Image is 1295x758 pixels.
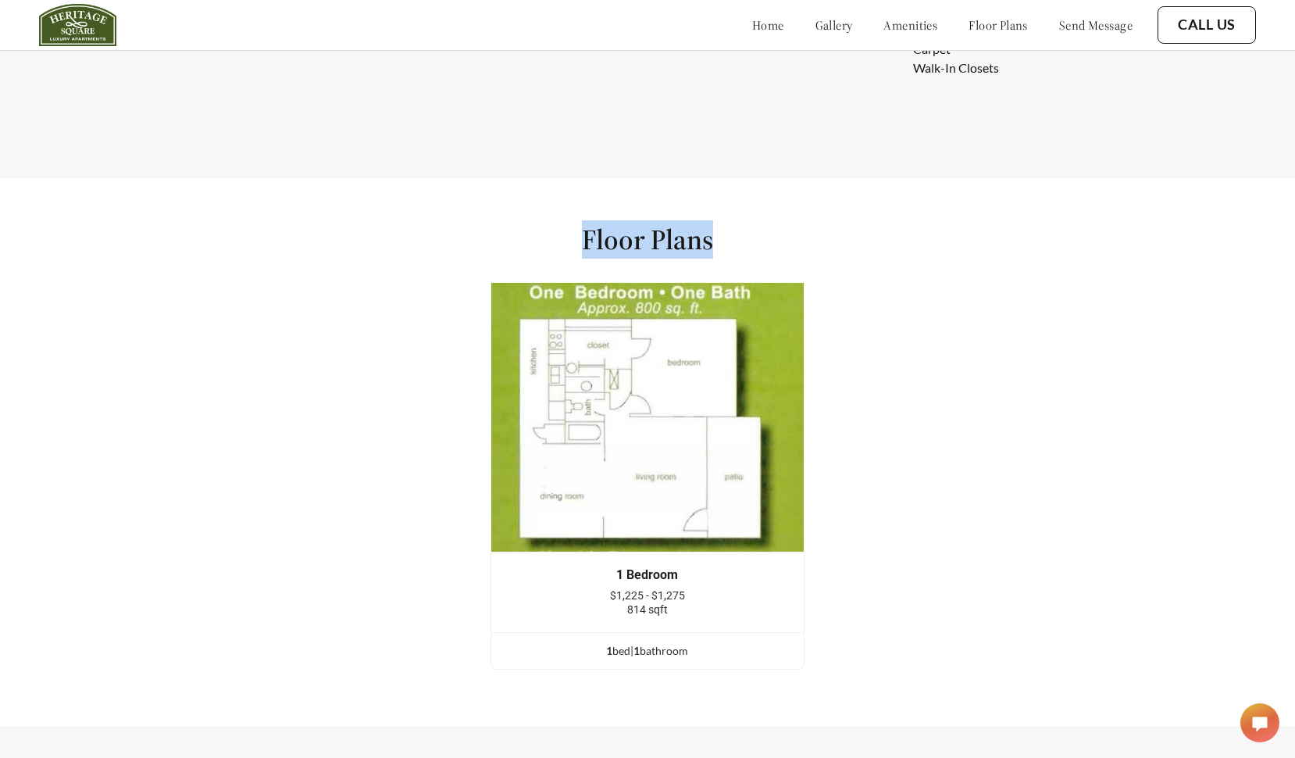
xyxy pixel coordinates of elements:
a: home [752,17,784,33]
a: Call Us [1178,16,1236,34]
span: 1 [634,644,640,657]
div: bed | bathroom [491,642,804,660]
img: heritage_square_logo.jpg [39,4,116,46]
button: Call Us [1158,6,1256,44]
span: $1,225 - $1,275 [610,589,685,602]
a: floor plans [969,17,1028,33]
a: gallery [815,17,853,33]
div: 1 Bedroom [515,568,780,582]
li: Walk-In Closets [913,59,1060,77]
span: 1 [607,644,613,657]
a: amenities [884,17,938,33]
a: send message [1059,17,1133,33]
img: example [491,282,804,552]
span: 814 sqft [627,603,668,616]
h1: Floor Plans [582,222,713,257]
